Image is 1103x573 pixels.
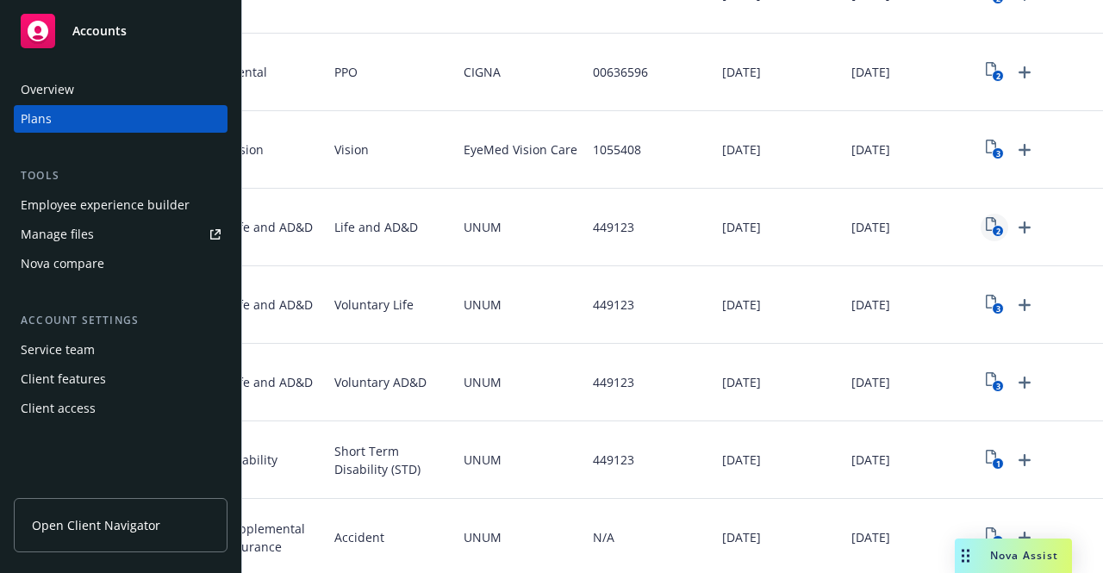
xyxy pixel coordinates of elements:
span: Disability [224,451,277,469]
span: Open Client Navigator [32,516,160,534]
span: Short Term Disability (STD) [334,442,450,478]
span: [DATE] [722,451,761,469]
span: 449123 [593,218,634,236]
a: Client access [14,395,227,422]
a: Plans [14,105,227,133]
a: Accounts [14,7,227,55]
span: UNUM [464,296,502,314]
span: [DATE] [722,63,761,81]
span: [DATE] [722,218,761,236]
a: Service team [14,336,227,364]
span: [DATE] [851,296,890,314]
span: Vision [334,140,369,159]
span: EyeMed Vision Care [464,140,577,159]
span: Nova Assist [990,548,1058,563]
a: View Plan Documents [981,369,1008,396]
span: Accounts [72,24,127,38]
a: View Plan Documents [981,524,1008,551]
div: Nova compare [21,250,104,277]
span: Life and AD&D [229,296,313,314]
span: 1055408 [593,140,641,159]
div: Service team [21,336,95,364]
span: 449123 [593,373,634,391]
span: [DATE] [722,528,761,546]
span: [DATE] [851,63,890,81]
span: 449123 [593,296,634,314]
span: Vision [229,140,264,159]
span: [DATE] [851,528,890,546]
a: View Plan Documents [981,59,1008,86]
a: Upload Plan Documents [1011,59,1038,86]
div: Tools [14,167,227,184]
div: Plans [21,105,52,133]
button: Nova Assist [955,539,1072,573]
span: [DATE] [851,373,890,391]
span: PPO [334,63,358,81]
div: Account settings [14,312,227,329]
div: Manage files [21,221,94,248]
span: Dental [229,63,267,81]
span: Life and AD&D [229,218,313,236]
text: 2 [995,226,1000,237]
a: Overview [14,76,227,103]
span: Supplemental Insurance [224,520,321,556]
a: Client features [14,365,227,393]
span: 00636596 [593,63,648,81]
span: [DATE] [851,451,890,469]
div: Employee experience builder [21,191,190,219]
a: Nova compare [14,250,227,277]
span: [DATE] [851,140,890,159]
span: UNUM [464,373,502,391]
text: 3 [995,148,1000,159]
span: Voluntary AD&D [334,373,427,391]
a: View Plan Documents [981,446,1008,474]
text: 1 [995,458,1000,470]
div: Overview [21,76,74,103]
a: Upload Plan Documents [1011,524,1038,551]
span: [DATE] [851,218,890,236]
a: View Plan Documents [981,291,1008,319]
span: N/A [593,528,614,546]
div: Drag to move [955,539,976,573]
a: Upload Plan Documents [1011,291,1038,319]
a: Upload Plan Documents [1011,136,1038,164]
span: [DATE] [722,373,761,391]
span: Voluntary Life [334,296,414,314]
text: 3 [995,303,1000,315]
span: UNUM [464,218,502,236]
text: 3 [995,381,1000,392]
div: Client access [21,395,96,422]
a: Upload Plan Documents [1011,369,1038,396]
a: View Plan Documents [981,214,1008,241]
span: UNUM [464,528,502,546]
div: Client features [21,365,106,393]
a: Employee experience builder [14,191,227,219]
a: View Plan Documents [981,136,1008,164]
a: Upload Plan Documents [1011,214,1038,241]
span: [DATE] [722,140,761,159]
a: Upload Plan Documents [1011,446,1038,474]
span: Life and AD&D [229,373,313,391]
span: Accident [334,528,384,546]
span: Life and AD&D [334,218,418,236]
a: Manage files [14,221,227,248]
span: [DATE] [722,296,761,314]
text: 2 [995,71,1000,82]
span: CIGNA [464,63,501,81]
span: UNUM [464,451,502,469]
span: 449123 [593,451,634,469]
